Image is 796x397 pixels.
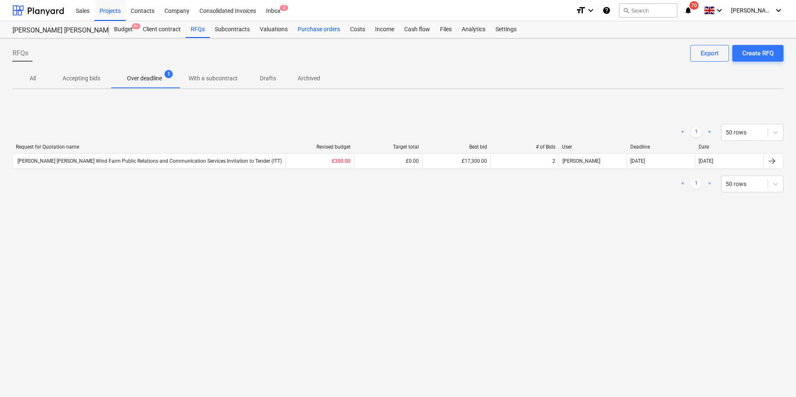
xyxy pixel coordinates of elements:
[731,7,773,14] span: [PERSON_NAME]
[354,154,422,168] div: £0.00
[132,23,140,29] span: 9+
[357,144,419,150] div: Target total
[586,5,596,15] i: keyboard_arrow_down
[699,158,713,164] div: [DATE]
[186,21,210,38] a: RFQs
[552,158,555,164] div: 2
[742,48,774,59] div: Create RFQ
[732,45,784,62] button: Create RFQ
[699,144,760,150] div: Date
[12,48,28,58] span: RFQs
[562,144,624,150] div: User
[298,74,320,83] p: Archived
[22,74,42,83] p: All
[457,21,490,38] a: Analytics
[293,21,345,38] a: Purchase orders
[691,127,701,137] a: Page 1 is your current page
[370,21,399,38] a: Income
[602,5,611,15] i: Knowledge base
[678,127,688,137] a: Previous page
[435,21,457,38] a: Files
[422,154,490,168] div: £17,300.00
[691,179,701,189] a: Page 1 is your current page
[689,1,699,10] span: 70
[690,45,729,62] button: Export
[684,5,692,15] i: notifications
[210,21,255,38] a: Subcontracts
[255,21,293,38] a: Valuations
[127,74,162,83] p: Over deadline
[619,3,677,17] button: Search
[425,144,487,150] div: Best bid
[189,74,238,83] p: With a subcontract
[138,21,186,38] a: Client contract
[704,127,714,137] a: Next page
[576,5,586,15] i: format_size
[16,158,282,164] div: [PERSON_NAME] [PERSON_NAME] Wind Farm Public Relations and Communication Services Invitation to T...
[494,144,555,150] div: # of Bids
[490,21,522,38] a: Settings
[164,70,173,78] span: 1
[289,144,351,150] div: Revised budget
[704,179,714,189] a: Next page
[399,21,435,38] a: Cash flow
[258,74,278,83] p: Drafts
[701,48,719,59] div: Export
[623,7,629,14] span: search
[630,158,645,164] div: [DATE]
[62,74,100,83] p: Accepting bids
[345,21,370,38] a: Costs
[280,5,288,11] span: 3
[332,158,351,164] b: £300.00
[714,5,724,15] i: keyboard_arrow_down
[774,5,784,15] i: keyboard_arrow_down
[109,21,138,38] div: Budget
[16,144,282,150] div: Request for Quotation name
[678,179,688,189] a: Previous page
[12,26,99,35] div: [PERSON_NAME] [PERSON_NAME]
[630,144,692,150] div: Deadline
[109,21,138,38] a: Budget9+
[754,357,796,397] iframe: Chat Widget
[559,154,627,168] div: [PERSON_NAME]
